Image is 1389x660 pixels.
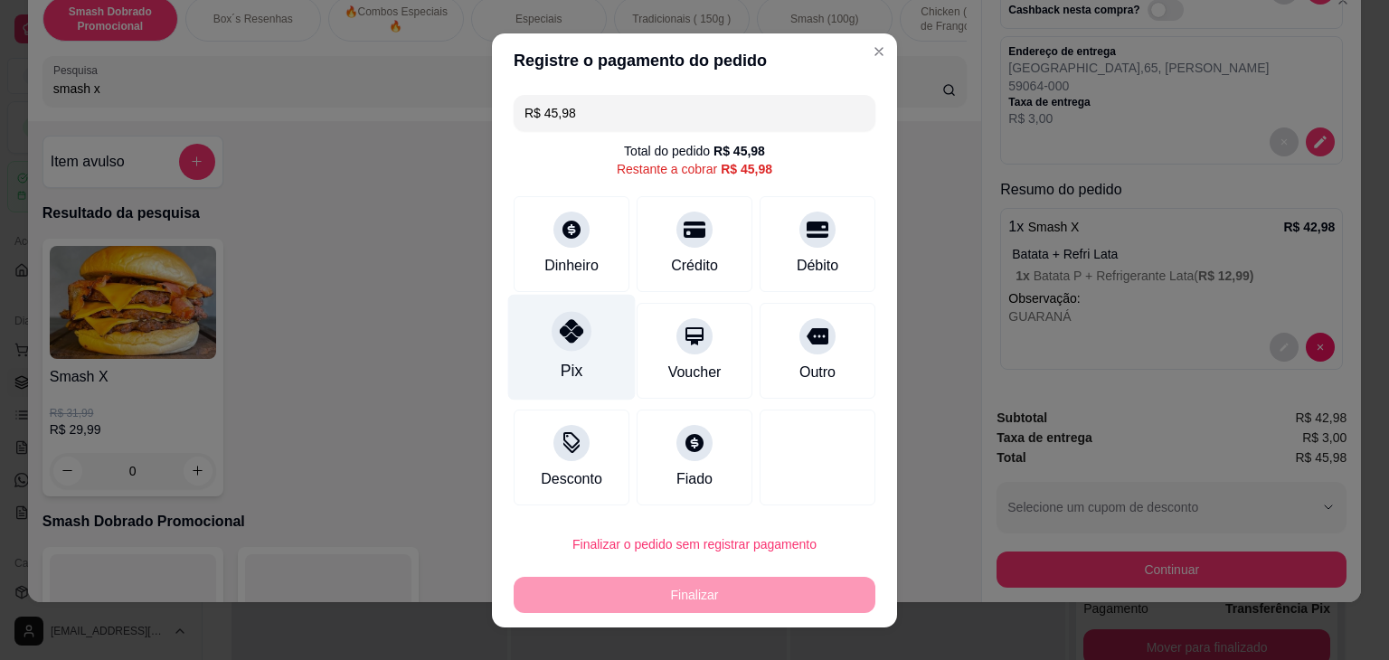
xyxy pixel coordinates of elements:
[713,142,765,160] div: R$ 45,98
[544,255,599,277] div: Dinheiro
[668,362,722,383] div: Voucher
[865,37,893,66] button: Close
[524,95,865,131] input: Ex.: hambúrguer de cordeiro
[721,160,772,178] div: R$ 45,98
[617,160,772,178] div: Restante a cobrar
[671,255,718,277] div: Crédito
[797,255,838,277] div: Débito
[624,142,765,160] div: Total do pedido
[492,33,897,88] header: Registre o pagamento do pedido
[514,526,875,562] button: Finalizar o pedido sem registrar pagamento
[541,468,602,490] div: Desconto
[561,359,582,382] div: Pix
[799,362,836,383] div: Outro
[676,468,713,490] div: Fiado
